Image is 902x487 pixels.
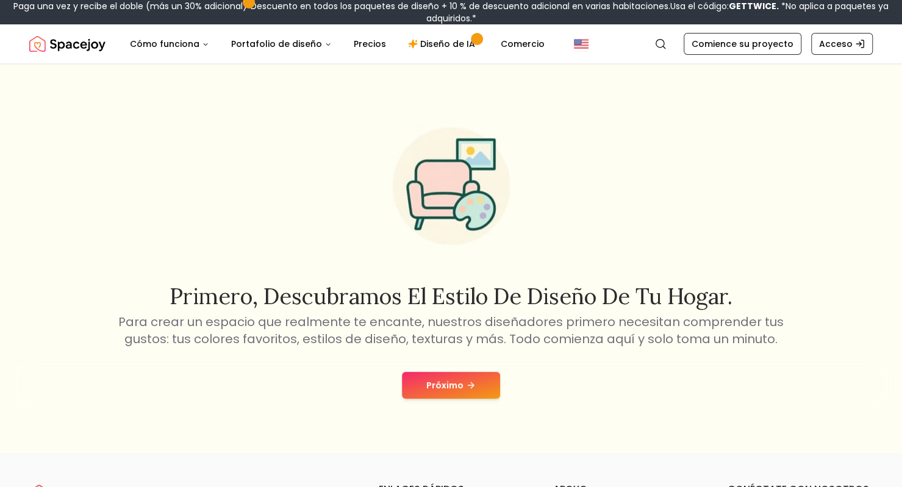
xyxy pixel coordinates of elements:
[120,32,554,56] nav: Principal
[574,37,589,51] img: Estados Unidos
[221,32,342,56] button: Portafolio de diseño
[811,33,873,55] a: Acceso
[426,379,464,391] font: Próximo
[354,38,386,50] font: Precios
[491,32,554,56] a: Comercio
[819,38,853,50] font: Acceso
[170,282,732,310] font: Primero, descubramos el estilo de diseño de tu hogar.
[344,32,396,56] a: Precios
[29,24,873,63] nav: Global
[373,108,529,264] img: Ilustración del cuestionario de estilo de inicio
[130,38,199,50] font: Cómo funciona
[118,313,784,347] font: Para crear un espacio que realmente te encante, nuestros diseñadores primero necesitan comprender...
[501,38,545,50] font: Comercio
[120,32,219,56] button: Cómo funciona
[692,38,793,50] font: Comience su proyecto
[420,38,475,50] font: Diseño de IA
[231,38,322,50] font: Portafolio de diseño
[684,33,801,55] a: Comience su proyecto
[402,372,500,399] button: Próximo
[398,32,489,56] a: Diseño de IA
[29,32,106,56] a: Alegría espacial
[29,32,106,56] img: Logotipo de Spacejoy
